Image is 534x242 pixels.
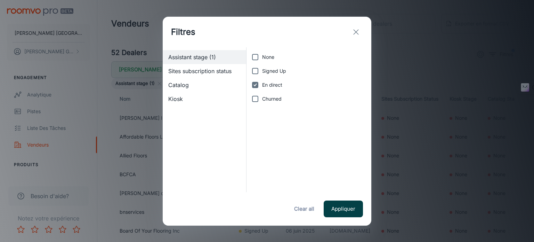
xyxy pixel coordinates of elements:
div: Assistant stage (1) [163,50,246,64]
div: Kiosk [163,92,246,106]
span: Churned [262,95,282,103]
button: Clear all [290,201,318,217]
span: Sites subscription status [168,67,241,75]
button: exit [349,25,363,39]
span: Catalog [168,81,241,89]
h1: Filtres [171,26,195,38]
button: Appliquer [324,201,363,217]
div: Catalog [163,78,246,92]
span: Assistant stage (1) [168,53,241,61]
span: En direct [262,81,282,89]
span: Kiosk [168,95,241,103]
div: Sites subscription status [163,64,246,78]
span: None [262,53,274,61]
span: Signed Up [262,67,286,75]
